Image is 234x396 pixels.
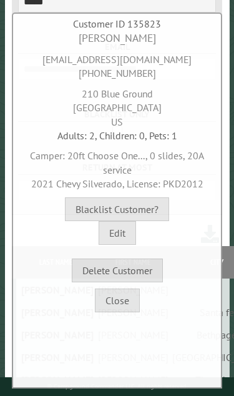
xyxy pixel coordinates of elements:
span: 2021 Chevy Silverado, License: PKD2012 [31,177,203,190]
div: Camper: 20ft Choose One..., 0 slides, 20A service [16,142,218,191]
button: Blacklist Customer? [65,197,169,221]
div: Customer ID 135823 [16,17,218,31]
div: Adults: 2, Children: 0, Pets: 1 [16,129,218,142]
div: [EMAIL_ADDRESS][DOMAIN_NAME] [PHONE_NUMBER] [16,46,218,81]
button: Edit [99,221,136,245]
button: Delete Customer [72,259,163,282]
small: © Campground Commander LLC. All rights reserved. [47,382,188,390]
div: [PERSON_NAME] [16,31,218,46]
div: 210 Blue Ground [GEOGRAPHIC_DATA] US [16,81,218,129]
button: Close [95,289,140,312]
